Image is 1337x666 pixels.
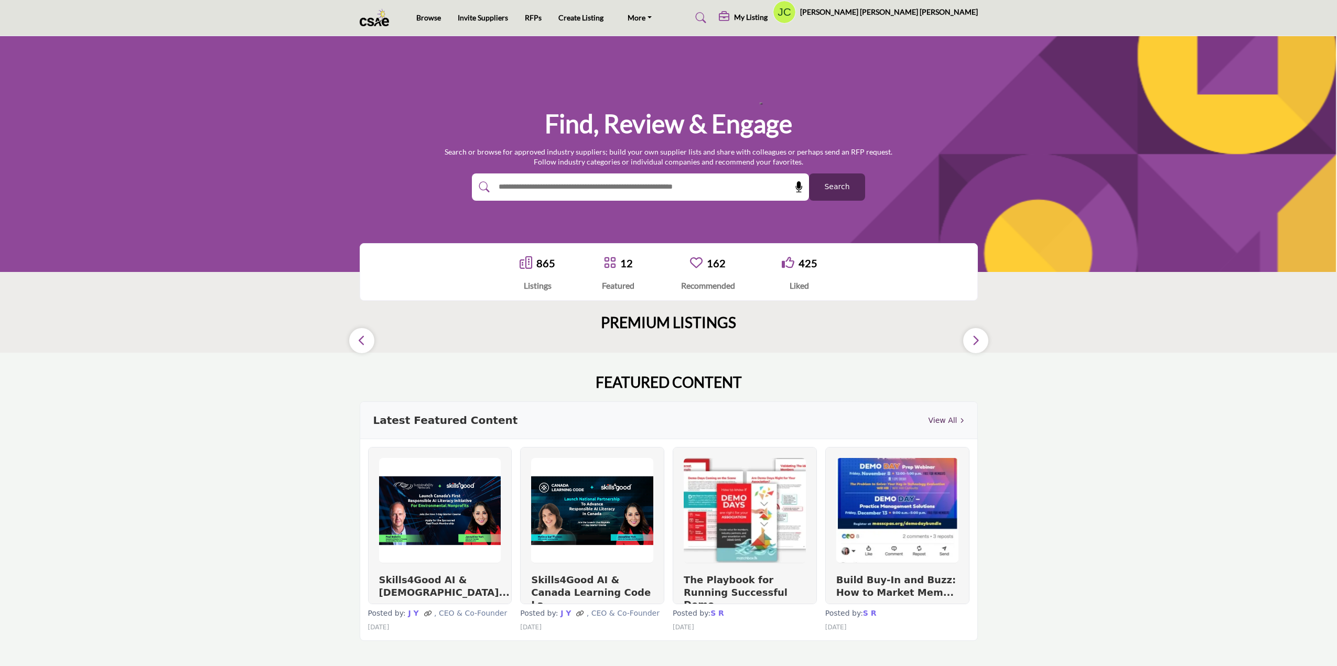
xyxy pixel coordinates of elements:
h5: My Listing [734,13,768,22]
h1: Find, Review & Engage [545,107,792,140]
img: Skills4Good AI & Canada Learning Code La... [531,458,653,563]
div: My Listing [719,12,768,24]
p: Posted by: [368,608,512,619]
div: Recommended [681,279,735,292]
a: Build Buy-In and Buzz: How to Market Mem... [836,574,956,597]
a: Skills4Good AI & Canada Learning Code La... [531,574,651,610]
strong: S R [710,609,724,617]
h3: Latest Featured Content [373,412,518,428]
p: Posted by: [520,608,664,619]
div: Listings [520,279,555,292]
a: J Y [558,609,574,617]
strong: J Y [408,609,419,617]
span: [DATE] [368,624,390,631]
p: Posted by: [673,608,817,619]
a: More [620,10,659,25]
span: [DATE] [825,624,847,631]
strong: J Y [560,609,571,617]
button: Search [809,173,865,201]
span: Search [824,181,849,192]
a: RFPs [525,13,542,22]
a: 425 [799,257,817,269]
a: J Y [406,609,422,617]
a: Browse [416,13,441,22]
a: Go to Featured [603,256,616,270]
a: 162 [707,257,726,269]
i: Go to Liked [782,256,794,269]
img: Skills4Good AI & Sustainability Network... [379,458,501,563]
p: Posted by: [825,608,969,619]
h2: PREMIUM LISTINGS [601,314,736,332]
a: Create Listing [558,13,603,22]
a: The Playbook for Running Successful Demo... [684,574,788,610]
h2: FEATURED CONTENT [596,374,742,391]
p: Search or browse for approved industry suppliers; build your own supplier lists and share with co... [445,147,892,167]
div: Featured [602,279,634,292]
a: Search [685,9,713,26]
img: The Playbook for Running Successful Demo... [684,458,806,563]
img: Site Logo [360,9,395,26]
span: , CEO & Co-Founder [587,609,660,617]
button: Show hide supplier dropdown [773,1,796,24]
a: View All [928,415,964,426]
h5: [PERSON_NAME] [PERSON_NAME] [PERSON_NAME] [800,7,978,17]
img: Build Buy-In and Buzz: How to Market Mem... [836,458,958,563]
span: [DATE] [520,624,542,631]
a: 12 [620,257,633,269]
a: Invite Suppliers [458,13,508,22]
a: Go to Recommended [690,256,703,270]
strong: S R [863,609,877,617]
span: , CEO & Co-Founder [434,609,507,617]
div: Liked [782,279,817,292]
a: 865 [536,257,555,269]
a: Skills4Good AI & [DEMOGRAPHIC_DATA]... [379,574,510,597]
span: [DATE] [673,624,694,631]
